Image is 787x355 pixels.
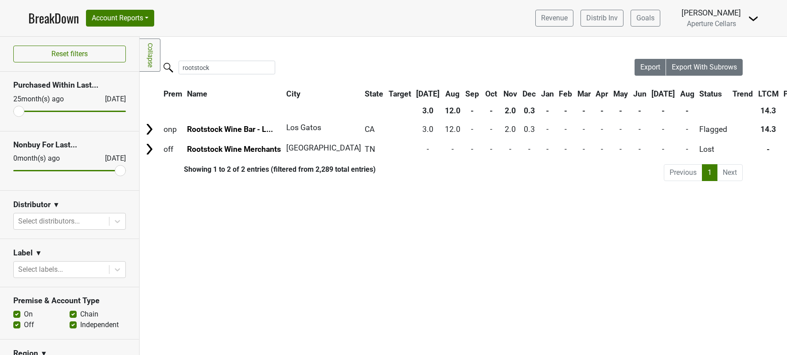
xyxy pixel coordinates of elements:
span: - [639,125,641,134]
th: Mar: activate to sort column ascending [575,86,593,102]
span: - [686,125,688,134]
th: City: activate to sort column ascending [284,86,357,102]
th: &nbsp;: activate to sort column ascending [140,86,160,102]
span: TN [365,145,375,154]
div: Showing 1 to 2 of 2 entries (filtered from 2,289 total entries) [140,165,376,174]
span: CA [365,125,374,134]
th: Sep: activate to sort column ascending [464,86,482,102]
th: - [482,103,500,119]
a: Revenue [535,10,573,27]
span: - [601,145,603,154]
span: 2.0 [505,125,516,134]
span: Trend [732,89,753,98]
label: Independent [80,320,119,330]
th: Feb: activate to sort column ascending [557,86,574,102]
th: Prem: activate to sort column ascending [161,86,184,102]
th: Dec: activate to sort column ascending [520,86,538,102]
a: 1 [702,164,717,181]
button: Export [635,59,666,76]
span: Target [389,89,411,98]
th: Jan: activate to sort column ascending [539,86,556,102]
span: - [452,145,454,154]
th: 12.0 [443,103,463,119]
th: LTCM: activate to sort column ascending [756,86,781,102]
th: Target: activate to sort column ascending [386,86,413,102]
td: off [161,140,184,159]
label: Chain [80,309,98,320]
span: Name [187,89,207,98]
span: 12.0 [445,125,460,134]
span: ▼ [53,200,60,210]
span: - [546,125,549,134]
th: Name: activate to sort column ascending [185,86,284,102]
img: Arrow right [143,123,156,136]
th: Nov: activate to sort column ascending [502,86,520,102]
span: - [490,125,492,134]
span: - [662,125,664,134]
a: Rootstock Wine Merchants [187,145,281,154]
th: Aug: activate to sort column ascending [443,86,463,102]
span: Export With Subrows [672,63,737,71]
span: 3.0 [422,125,433,134]
span: - [583,145,585,154]
img: Arrow right [143,143,156,156]
th: Jun: activate to sort column ascending [631,86,649,102]
div: 25 month(s) ago [13,94,84,104]
span: [GEOGRAPHIC_DATA] [286,143,361,152]
button: Account Reports [86,10,154,27]
span: - [619,125,622,134]
span: Los Gatos [286,123,321,132]
a: Goals [631,10,660,27]
th: - [557,103,574,119]
a: Collapse [140,39,160,72]
th: 14.3 [756,103,781,119]
span: - [619,145,622,154]
label: Off [24,320,34,330]
th: - [631,103,649,119]
span: - [471,125,473,134]
span: - [583,125,585,134]
span: Prem [164,89,182,98]
span: - [546,145,549,154]
td: Flagged [697,120,730,139]
th: Oct: activate to sort column ascending [482,86,500,102]
div: 0 month(s) ago [13,153,84,164]
div: [DATE] [97,94,126,104]
span: - [662,145,664,154]
h3: Nonbuy For Last... [13,140,126,150]
th: Trend: activate to sort column ascending [730,86,755,102]
span: - [565,145,567,154]
span: - [767,145,770,154]
a: BreakDown [28,9,79,27]
div: [DATE] [97,153,126,164]
th: - [539,103,556,119]
span: Status [699,89,722,98]
th: - [649,103,677,119]
td: onp [161,120,184,139]
span: - [639,145,641,154]
th: 3.0 [414,103,442,119]
a: Distrib Inv [581,10,623,27]
span: ▼ [35,248,42,259]
th: Aug: activate to sort column ascending [678,86,697,102]
th: Jul: activate to sort column ascending [414,86,442,102]
span: - [509,145,511,154]
a: Rootstock Wine Bar - L... [187,125,273,134]
button: Export With Subrows [666,59,743,76]
th: - [575,103,593,119]
th: State: activate to sort column ascending [362,86,386,102]
th: May: activate to sort column ascending [611,86,630,102]
th: - [611,103,630,119]
h3: Purchased Within Last... [13,81,126,90]
img: Dropdown Menu [748,13,759,24]
th: Status: activate to sort column ascending [697,86,730,102]
th: 0.3 [520,103,538,119]
span: - [471,145,473,154]
span: - [565,125,567,134]
th: 2.0 [502,103,520,119]
span: - [601,125,603,134]
h3: Label [13,248,33,258]
th: - [678,103,697,119]
h3: Premise & Account Type [13,296,126,305]
th: Jul: activate to sort column ascending [649,86,677,102]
